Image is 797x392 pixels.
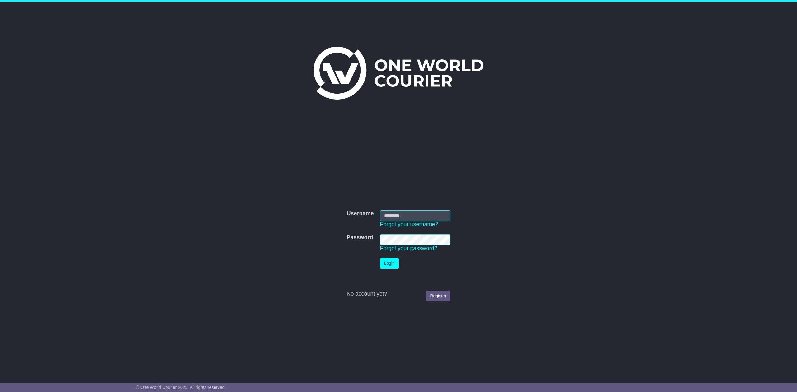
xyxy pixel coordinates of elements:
[347,234,373,241] label: Password
[426,291,450,301] a: Register
[347,291,450,297] div: No account yet?
[347,210,374,217] label: Username
[380,221,438,227] a: Forgot your username?
[380,258,399,269] button: Login
[380,245,437,251] a: Forgot your password?
[136,385,226,390] span: © One World Courier 2025. All rights reserved.
[314,47,483,100] img: One World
